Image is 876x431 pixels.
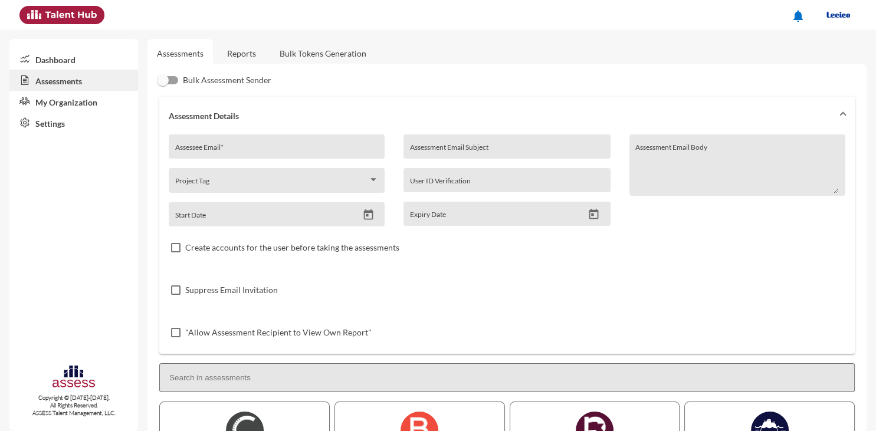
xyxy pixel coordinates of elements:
[157,48,204,58] a: Assessments
[9,48,138,70] a: Dashboard
[185,241,399,255] span: Create accounts for the user before taking the assessments
[583,208,604,221] button: Open calendar
[185,283,278,297] span: Suppress Email Invitation
[159,363,855,392] input: Search in assessments
[270,39,376,68] a: Bulk Tokens Generation
[169,111,831,121] mat-panel-title: Assessment Details
[159,134,855,354] div: Assessment Details
[9,394,138,417] p: Copyright © [DATE]-[DATE]. All Rights Reserved. ASSESS Talent Management, LLC.
[9,91,138,112] a: My Organization
[791,9,805,23] mat-icon: notifications
[358,209,379,221] button: Open calendar
[9,70,138,91] a: Assessments
[183,73,271,87] span: Bulk Assessment Sender
[9,112,138,133] a: Settings
[159,97,855,134] mat-expansion-panel-header: Assessment Details
[51,364,96,392] img: assesscompany-logo.png
[185,325,372,340] span: "Allow Assessment Recipient to View Own Report"
[218,39,265,68] a: Reports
